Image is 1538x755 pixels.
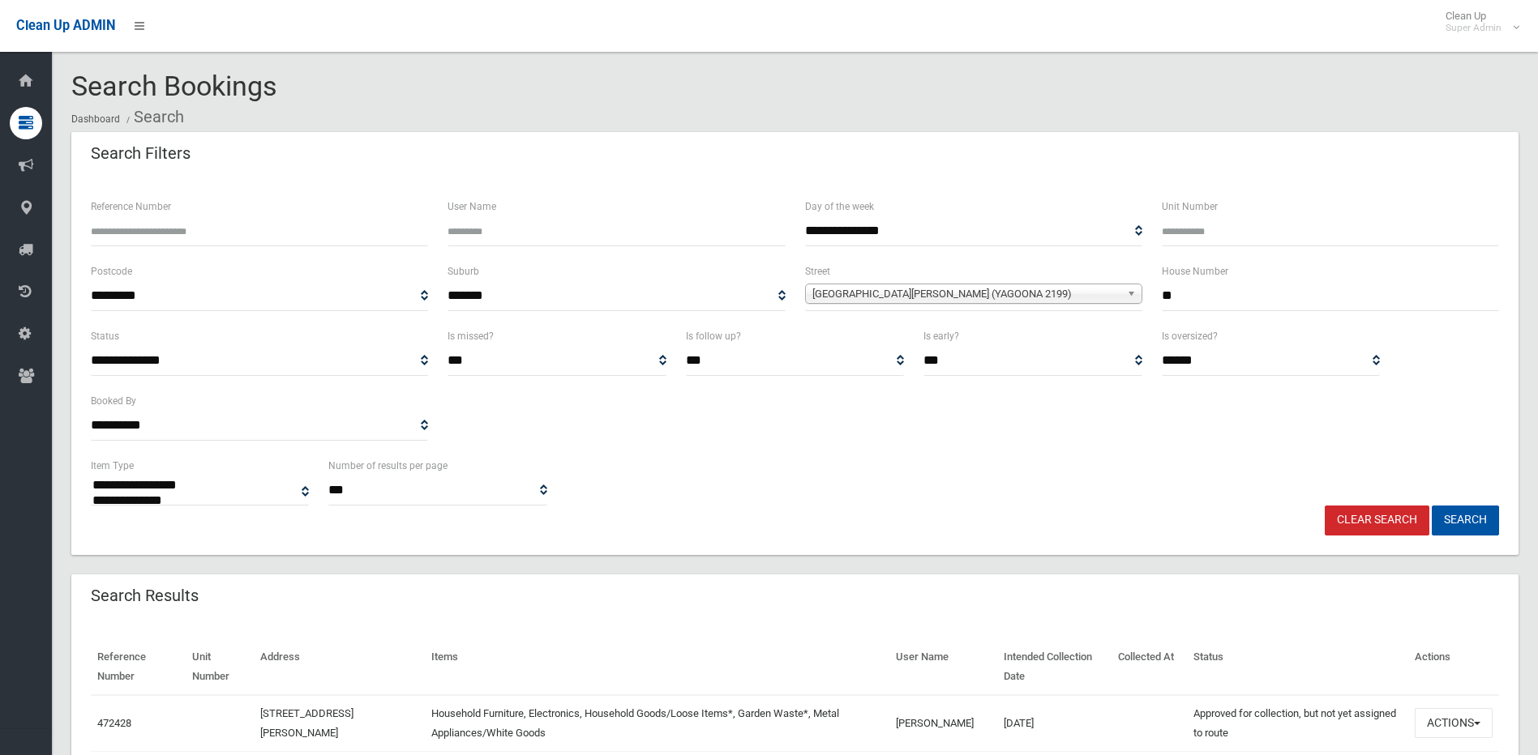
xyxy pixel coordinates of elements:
[71,580,218,612] header: Search Results
[91,262,132,280] label: Postcode
[997,639,1111,695] th: Intended Collection Date
[686,327,741,345] label: Is follow up?
[1162,262,1228,280] label: House Number
[91,327,119,345] label: Status
[1437,10,1518,34] span: Clean Up
[889,695,998,752] td: [PERSON_NAME]
[1162,327,1218,345] label: Is oversized?
[448,327,494,345] label: Is missed?
[448,198,496,215] label: User Name
[91,639,186,695] th: Reference Number
[1432,505,1499,535] button: Search
[997,695,1111,752] td: [DATE]
[805,198,874,215] label: Day of the week
[254,639,425,695] th: Address
[805,262,830,280] label: Street
[425,695,889,752] td: Household Furniture, Electronics, Household Goods/Loose Items*, Garden Waste*, Metal Appliances/W...
[260,707,353,739] a: [STREET_ADDRESS][PERSON_NAME]
[1408,639,1499,695] th: Actions
[1162,198,1218,215] label: Unit Number
[889,639,998,695] th: User Name
[71,113,120,125] a: Dashboard
[1187,639,1408,695] th: Status
[1187,695,1408,752] td: Approved for collection, but not yet assigned to route
[16,18,115,33] span: Clean Up ADMIN
[122,102,184,132] li: Search
[328,457,448,475] label: Number of results per page
[1415,708,1493,738] button: Actions
[923,327,959,345] label: Is early?
[1446,22,1502,34] small: Super Admin
[1112,639,1187,695] th: Collected At
[91,392,136,410] label: Booked By
[425,639,889,695] th: Items
[1325,505,1429,535] a: Clear Search
[448,262,479,280] label: Suburb
[186,639,254,695] th: Unit Number
[71,70,277,102] span: Search Bookings
[97,717,131,729] a: 472428
[91,198,171,215] label: Reference Number
[91,457,134,475] label: Item Type
[71,138,210,169] header: Search Filters
[812,284,1120,304] span: [GEOGRAPHIC_DATA][PERSON_NAME] (YAGOONA 2199)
